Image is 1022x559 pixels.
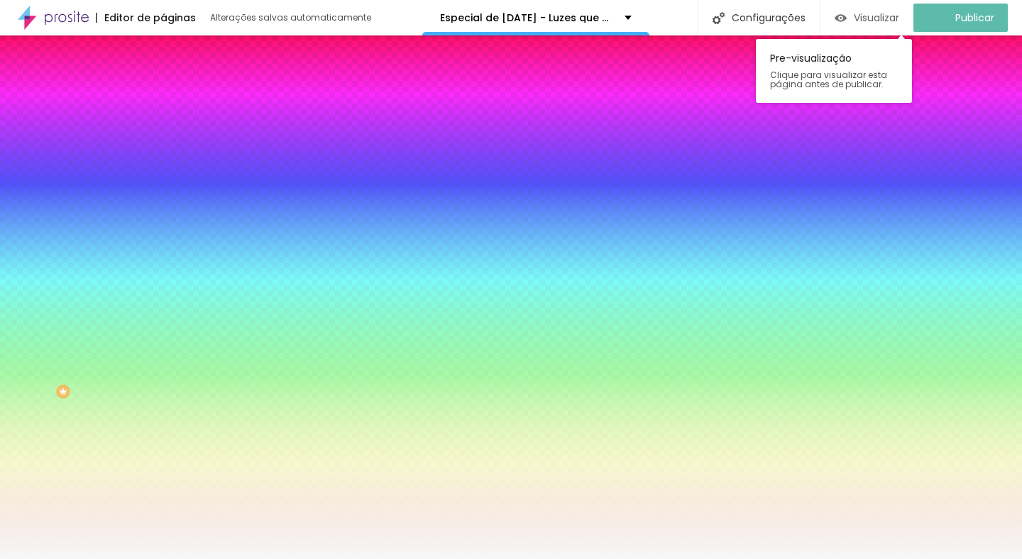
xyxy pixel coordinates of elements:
[854,12,899,23] span: Visualizar
[440,13,614,23] p: Especial de [DATE] - Luzes que nos Unem 2025
[820,4,913,32] button: Visualizar
[835,12,847,24] img: view-1.svg
[756,39,912,103] div: Pre-visualização
[913,4,1008,32] button: Publicar
[955,12,994,23] span: Publicar
[96,13,196,23] div: Editor de páginas
[210,13,373,22] div: Alterações salvas automaticamente
[770,70,898,89] span: Clique para visualizar esta página antes de publicar.
[713,12,725,24] img: Icone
